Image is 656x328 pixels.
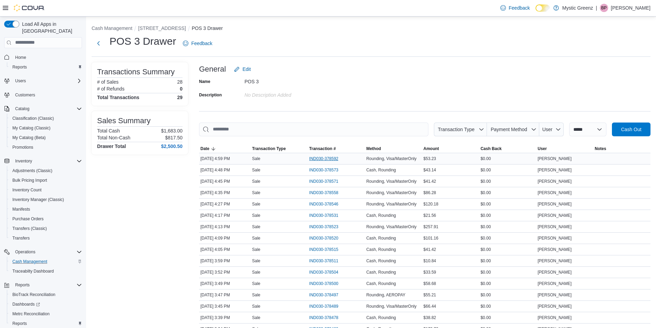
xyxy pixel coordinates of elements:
[191,40,212,47] span: Feedback
[309,235,339,241] span: IND030-378520
[309,155,345,163] button: IND030-378592
[366,190,417,195] span: Rounding, Visa/MasterOnly
[309,281,339,286] span: IND030-378500
[538,201,572,207] span: [PERSON_NAME]
[424,292,436,298] span: $55.21
[7,257,85,266] button: Cash Management
[309,315,339,320] span: IND030-378478
[535,4,550,12] input: Dark Mode
[309,291,345,299] button: IND030-378497
[10,63,82,71] span: Reports
[10,63,30,71] a: Reports
[252,224,260,230] p: Sale
[479,268,536,276] div: $0.00
[199,79,210,84] label: Name
[7,290,85,299] button: BioTrack Reconciliation
[200,146,209,151] span: Date
[538,167,572,173] span: [PERSON_NAME]
[10,300,82,308] span: Dashboards
[612,123,650,136] button: Cash Out
[10,176,50,184] a: Bulk Pricing Import
[180,36,215,50] a: Feedback
[10,114,57,123] a: Classification (Classic)
[199,257,251,265] div: [DATE] 3:59 PM
[7,166,85,176] button: Adjustments (Classic)
[97,117,150,125] h3: Sales Summary
[366,213,396,218] span: Cash, Rounding
[424,224,438,230] span: $257.91
[309,269,339,275] span: IND030-378504
[10,124,53,132] a: My Catalog (Classic)
[12,77,82,85] span: Users
[97,95,139,100] h4: Total Transactions
[7,224,85,233] button: Transfers (Classic)
[479,211,536,220] div: $0.00
[12,77,29,85] button: Users
[97,86,124,92] h6: # of Refunds
[244,89,337,98] div: No Description added
[10,186,82,194] span: Inventory Count
[199,92,222,98] label: Description
[252,269,260,275] p: Sale
[10,215,46,223] a: Purchase Orders
[97,144,126,149] h4: Drawer Total
[12,259,47,264] span: Cash Management
[12,235,30,241] span: Transfers
[14,4,45,11] img: Cova
[438,127,475,132] span: Transaction Type
[199,302,251,310] div: [DATE] 3:45 PM
[251,145,308,153] button: Transaction Type
[7,204,85,214] button: Manifests
[538,247,572,252] span: [PERSON_NAME]
[252,281,260,286] p: Sale
[10,267,56,275] a: Traceabilty Dashboard
[12,135,46,140] span: My Catalog (Beta)
[12,53,82,62] span: Home
[12,53,29,62] a: Home
[542,127,553,132] span: User
[309,189,345,197] button: IND030-378558
[252,315,260,320] p: Sale
[424,167,436,173] span: $43.14
[242,66,251,73] span: Edit
[498,1,532,15] a: Feedback
[1,90,85,100] button: Customers
[10,310,82,318] span: Metrc Reconciliation
[15,92,35,98] span: Customers
[538,179,572,184] span: [PERSON_NAME]
[15,55,26,60] span: Home
[7,233,85,243] button: Transfers
[479,145,536,153] button: Cash Back
[231,62,253,76] button: Edit
[15,158,32,164] span: Inventory
[12,187,42,193] span: Inventory Count
[12,157,35,165] button: Inventory
[10,234,82,242] span: Transfers
[365,145,422,153] button: Method
[161,144,183,149] h4: $2,500.50
[309,179,339,184] span: IND030-378571
[309,302,345,310] button: IND030-378489
[10,319,30,328] a: Reports
[309,223,345,231] button: IND030-378523
[12,157,82,165] span: Inventory
[366,315,396,320] span: Cash, Rounding
[7,123,85,133] button: My Catalog (Classic)
[309,257,345,265] button: IND030-378511
[538,213,572,218] span: [PERSON_NAME]
[479,234,536,242] div: $0.00
[12,268,54,274] span: Traceabilty Dashboard
[424,281,436,286] span: $58.68
[12,207,30,212] span: Manifests
[479,314,536,322] div: $0.00
[10,290,58,299] a: BioTrack Reconciliation
[252,304,260,309] p: Sale
[309,268,345,276] button: IND030-378504
[7,266,85,276] button: Traceabilty Dashboard
[15,249,35,255] span: Operations
[621,126,641,133] span: Cash Out
[309,234,345,242] button: IND030-378520
[12,311,50,317] span: Metrc Reconciliation
[97,128,120,134] h6: Total Cash
[1,280,85,290] button: Reports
